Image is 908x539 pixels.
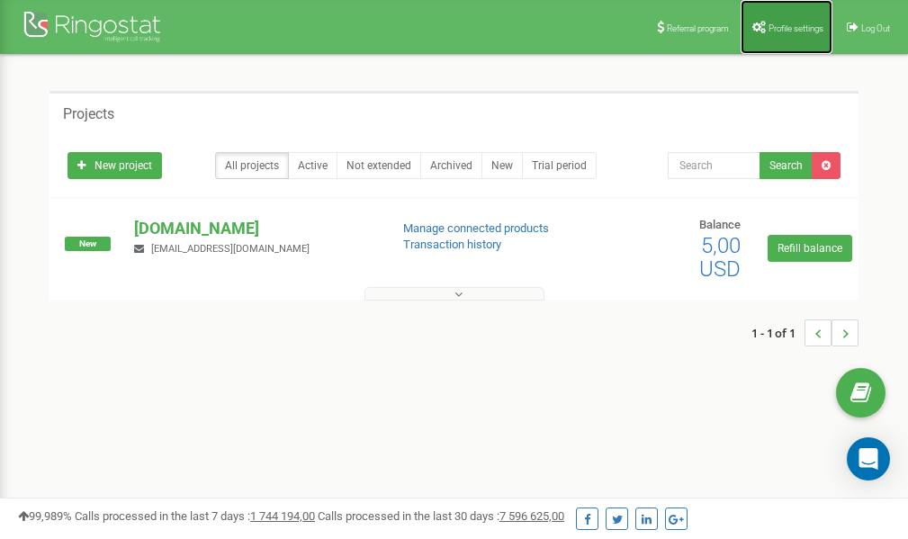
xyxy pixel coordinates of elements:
[699,233,741,282] span: 5,00 USD
[522,152,597,179] a: Trial period
[667,23,729,33] span: Referral program
[151,243,310,255] span: [EMAIL_ADDRESS][DOMAIN_NAME]
[668,152,760,179] input: Search
[751,319,805,346] span: 1 - 1 of 1
[847,437,890,481] div: Open Intercom Messenger
[63,106,114,122] h5: Projects
[215,152,289,179] a: All projects
[420,152,482,179] a: Archived
[760,152,813,179] button: Search
[861,23,890,33] span: Log Out
[751,301,859,364] nav: ...
[75,509,315,523] span: Calls processed in the last 7 days :
[250,509,315,523] u: 1 744 194,00
[337,152,421,179] a: Not extended
[403,221,549,235] a: Manage connected products
[481,152,523,179] a: New
[768,235,852,262] a: Refill balance
[769,23,823,33] span: Profile settings
[318,509,564,523] span: Calls processed in the last 30 days :
[134,217,373,240] p: [DOMAIN_NAME]
[403,238,501,251] a: Transaction history
[18,509,72,523] span: 99,989%
[699,218,741,231] span: Balance
[67,152,162,179] a: New project
[65,237,111,251] span: New
[499,509,564,523] u: 7 596 625,00
[288,152,337,179] a: Active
